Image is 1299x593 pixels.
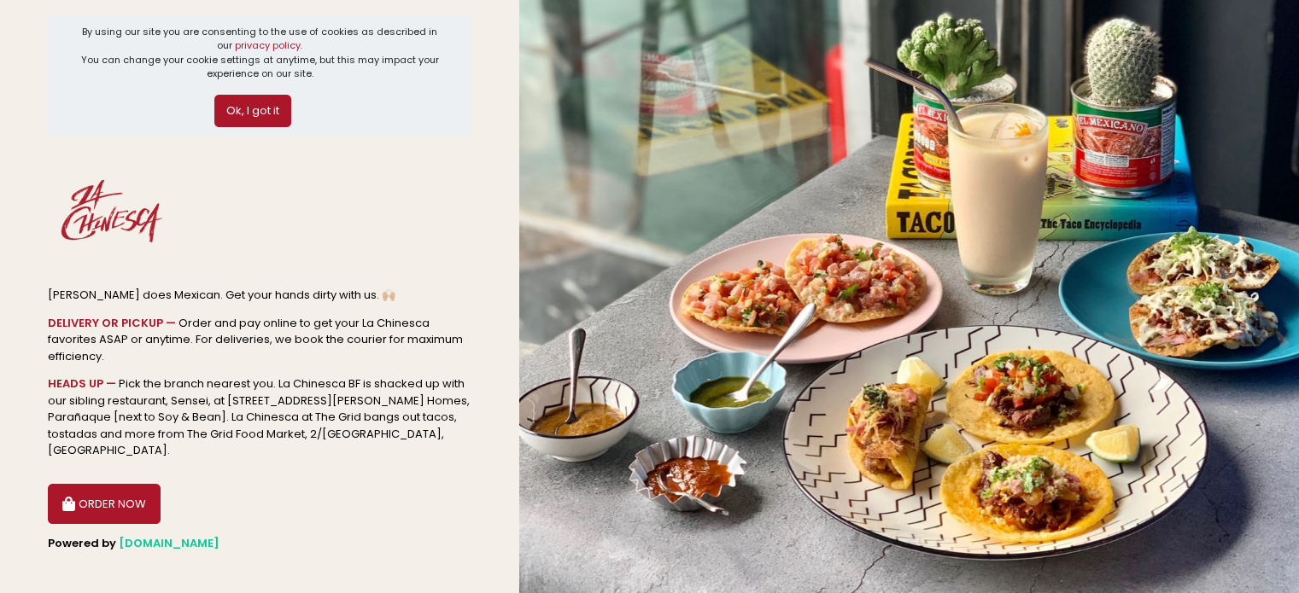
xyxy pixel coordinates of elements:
div: Pick the branch nearest you. La Chinesca BF is shacked up with our sibling restaurant, Sensei, at... [48,375,471,459]
div: [PERSON_NAME] does Mexican. Get your hands dirty with us. 🙌🏼 [48,287,471,304]
a: privacy policy. [235,38,302,52]
button: ORDER NOW [48,484,161,525]
div: Powered by [48,535,471,552]
img: La Chinesca [48,148,176,276]
b: HEADS UP — [48,375,116,392]
a: [DOMAIN_NAME] [119,535,219,551]
div: Order and pay online to get your La Chinesca favorites ASAP or anytime. For deliveries, we book t... [48,315,471,365]
div: By using our site you are consenting to the use of cookies as described in our You can change you... [77,25,443,81]
b: DELIVERY OR PICKUP — [48,315,176,331]
button: Ok, I got it [214,95,291,127]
